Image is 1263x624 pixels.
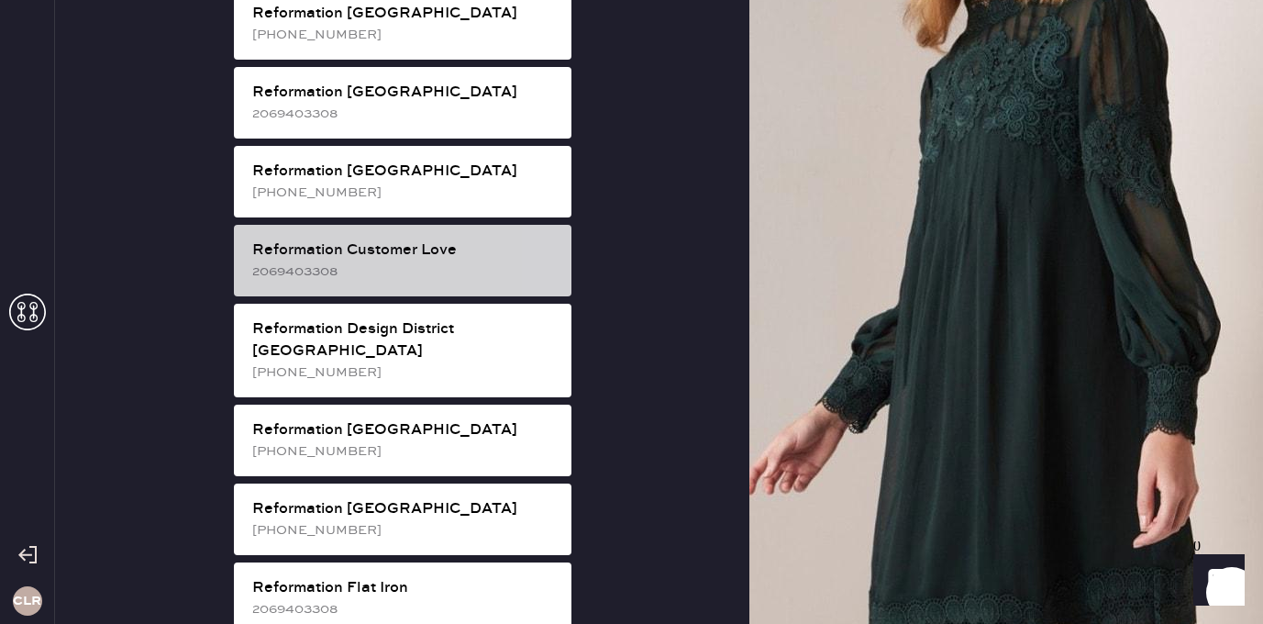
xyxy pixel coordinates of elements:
[252,498,557,520] div: Reformation [GEOGRAPHIC_DATA]
[1176,541,1255,620] iframe: Front Chat
[252,104,557,124] div: 2069403308
[252,25,557,45] div: [PHONE_NUMBER]
[252,240,557,262] div: Reformation Customer Love
[252,441,557,462] div: [PHONE_NUMBER]
[252,161,557,183] div: Reformation [GEOGRAPHIC_DATA]
[252,520,557,540] div: [PHONE_NUMBER]
[252,318,557,362] div: Reformation Design District [GEOGRAPHIC_DATA]
[252,82,557,104] div: Reformation [GEOGRAPHIC_DATA]
[252,362,557,383] div: [PHONE_NUMBER]
[252,183,557,203] div: [PHONE_NUMBER]
[252,262,557,282] div: 2069403308
[252,3,557,25] div: Reformation [GEOGRAPHIC_DATA]
[252,419,557,441] div: Reformation [GEOGRAPHIC_DATA]
[252,599,557,619] div: 2069403308
[252,577,557,599] div: Reformation Flat Iron
[13,595,41,607] h3: CLR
